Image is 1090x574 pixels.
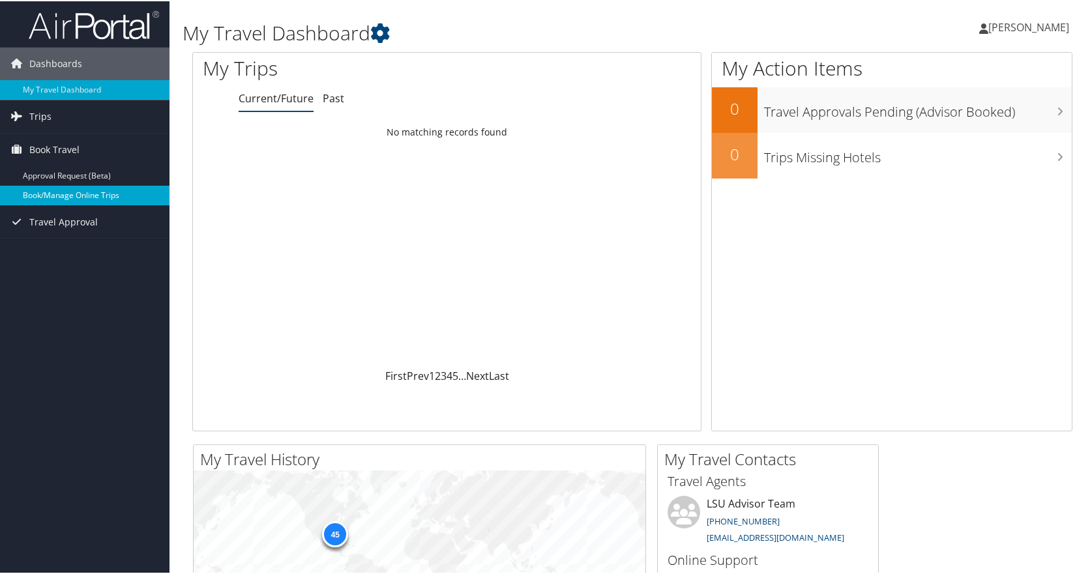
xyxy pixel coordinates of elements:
[239,90,314,104] a: Current/Future
[712,142,758,164] h2: 0
[764,95,1072,120] h3: Travel Approvals Pending (Advisor Booked)
[323,90,344,104] a: Past
[200,447,645,469] h2: My Travel History
[466,367,489,382] a: Next
[712,132,1072,177] a: 0Trips Missing Hotels
[664,447,878,469] h2: My Travel Contacts
[452,367,458,382] a: 5
[29,205,98,237] span: Travel Approval
[458,367,466,382] span: …
[385,367,407,382] a: First
[764,141,1072,165] h3: Trips Missing Hotels
[407,367,429,382] a: Prev
[441,367,447,382] a: 3
[29,46,82,79] span: Dashboards
[489,367,509,382] a: Last
[203,53,480,81] h1: My Trips
[29,132,80,165] span: Book Travel
[29,8,159,39] img: airportal-logo.png
[668,550,868,568] h3: Online Support
[988,19,1069,33] span: [PERSON_NAME]
[447,367,452,382] a: 4
[193,119,701,143] td: No matching records found
[183,18,782,46] h1: My Travel Dashboard
[712,53,1072,81] h1: My Action Items
[429,367,435,382] a: 1
[435,367,441,382] a: 2
[712,86,1072,132] a: 0Travel Approvals Pending (Advisor Booked)
[29,99,52,132] span: Trips
[322,520,348,546] div: 45
[712,96,758,119] h2: 0
[707,530,844,542] a: [EMAIL_ADDRESS][DOMAIN_NAME]
[668,471,868,489] h3: Travel Agents
[707,514,780,526] a: [PHONE_NUMBER]
[979,7,1082,46] a: [PERSON_NAME]
[661,495,875,548] li: LSU Advisor Team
